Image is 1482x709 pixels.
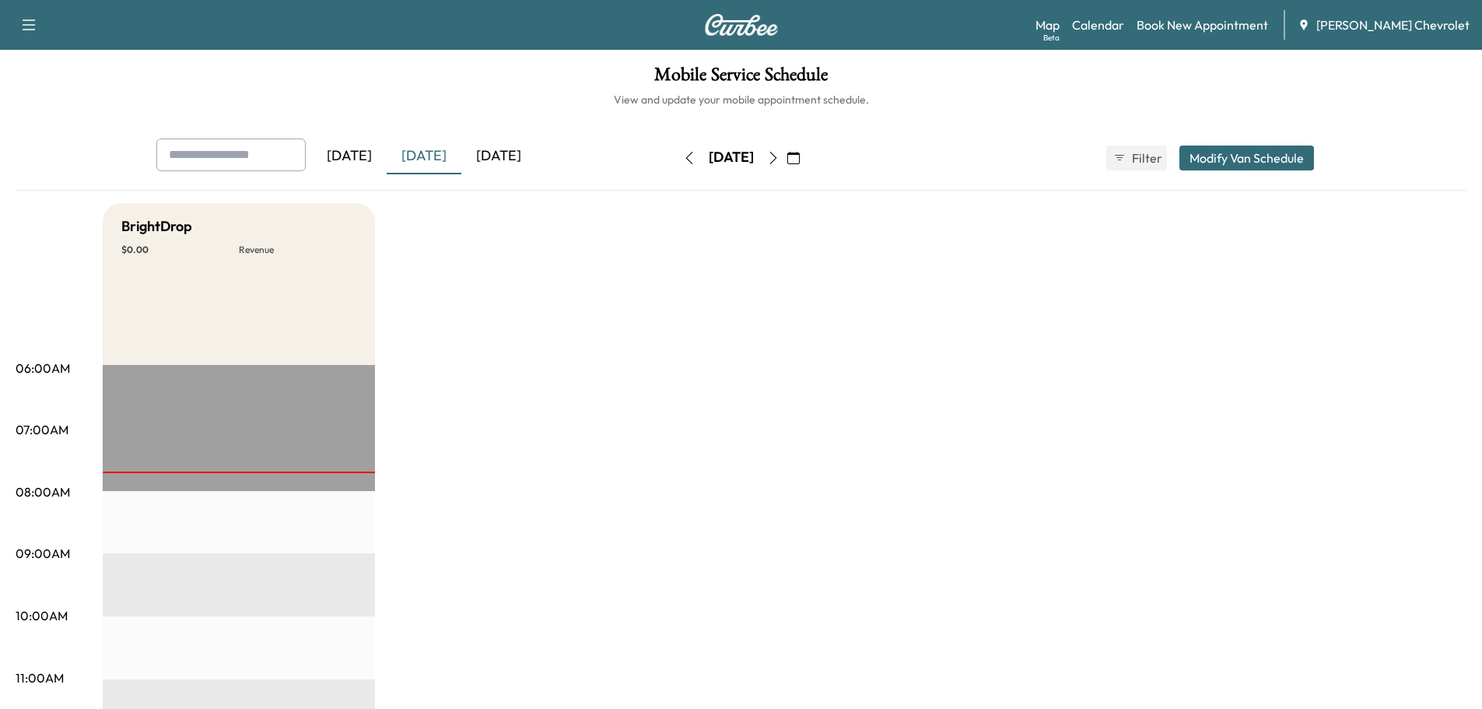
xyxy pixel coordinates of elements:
p: 10:00AM [16,606,68,625]
div: [DATE] [387,139,461,174]
p: Revenue [239,244,356,256]
p: 08:00AM [16,483,70,501]
div: [DATE] [709,148,754,167]
a: Calendar [1072,16,1124,34]
div: [DATE] [312,139,387,174]
span: [PERSON_NAME] Chevrolet [1316,16,1470,34]
div: [DATE] [461,139,536,174]
a: MapBeta [1035,16,1060,34]
a: Book New Appointment [1137,16,1268,34]
img: Curbee Logo [704,14,779,36]
h1: Mobile Service Schedule [16,65,1466,92]
button: Modify Van Schedule [1179,146,1314,170]
p: 06:00AM [16,359,70,377]
button: Filter [1106,146,1167,170]
p: 09:00AM [16,544,70,563]
p: 07:00AM [16,420,68,439]
p: $ 0.00 [121,244,239,256]
h6: View and update your mobile appointment schedule. [16,92,1466,107]
h5: BrightDrop [121,216,192,237]
div: Beta [1043,32,1060,44]
span: Filter [1132,149,1160,167]
p: 11:00AM [16,669,64,687]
